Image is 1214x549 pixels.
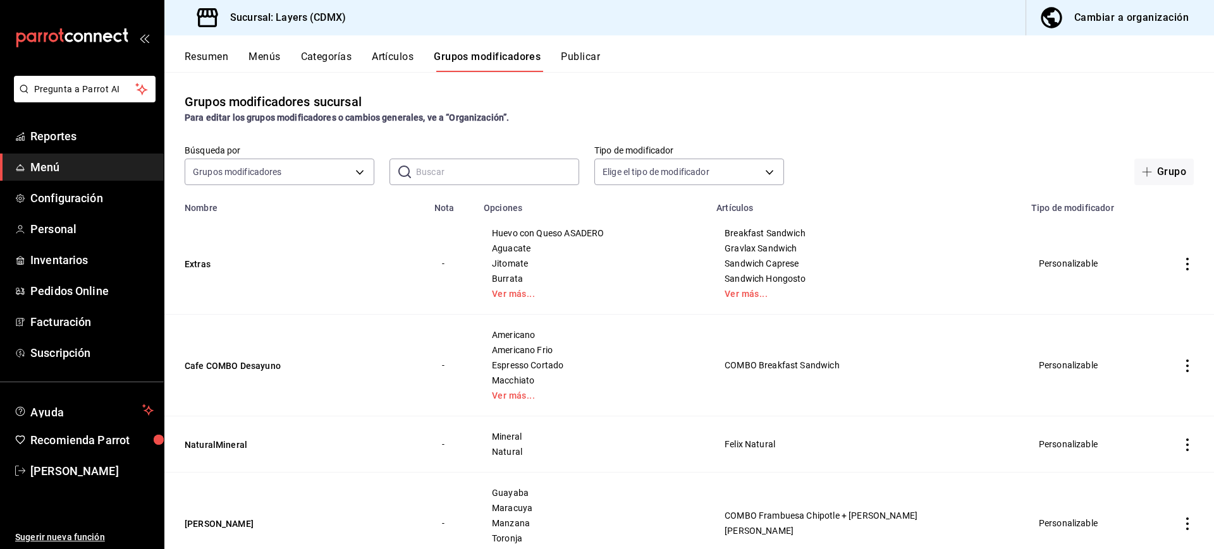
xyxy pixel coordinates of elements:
[301,51,352,72] button: Categorías
[30,431,154,449] span: Recomienda Parrot
[220,10,346,25] h3: Sucursal: Layers (CDMX)
[30,344,154,361] span: Suscripción
[34,83,136,96] span: Pregunta a Parrot AI
[164,195,427,213] th: Nombre
[725,274,1008,283] span: Sandwich Hongosto
[30,190,154,207] span: Configuración
[185,517,336,530] button: [PERSON_NAME]
[185,438,336,451] button: NaturalMineral
[492,432,693,441] span: Mineral
[492,488,693,497] span: Guayaba
[30,313,154,330] span: Facturación
[725,244,1008,253] span: Gravlax Sandwich
[372,51,414,72] button: Artículos
[492,274,693,283] span: Burrata
[492,330,693,339] span: Americano
[492,361,693,370] span: Espresso Cortado
[1074,9,1189,27] div: Cambiar a organización
[492,534,693,543] span: Toronja
[725,259,1008,268] span: Sandwich Caprese
[1181,438,1194,451] button: actions
[185,146,374,155] label: Búsqueda por
[185,51,1214,72] div: navigation tabs
[476,195,709,213] th: Opciones
[492,447,693,456] span: Natural
[561,51,600,72] button: Publicar
[1181,359,1194,372] button: actions
[9,92,156,105] a: Pregunta a Parrot AI
[492,376,693,385] span: Macchiato
[14,76,156,102] button: Pregunta a Parrot AI
[725,526,1008,535] span: [PERSON_NAME]
[725,361,1008,370] span: COMBO Breakfast Sandwich
[30,159,154,176] span: Menú
[427,213,476,315] td: -
[492,244,693,253] span: Aguacate
[492,391,693,400] a: Ver más...
[603,166,709,178] span: Elige el tipo de modificador
[427,315,476,416] td: -
[1024,213,1161,315] td: Personalizable
[725,289,1008,298] a: Ver más...
[185,92,362,111] div: Grupos modificadores sucursal
[185,51,228,72] button: Resumen
[30,128,154,145] span: Reportes
[725,440,1008,449] span: Felix Natural
[1024,195,1161,213] th: Tipo de modificador
[15,531,154,544] span: Sugerir nueva función
[1024,416,1161,473] td: Personalizable
[594,146,784,155] label: Tipo de modificador
[416,159,579,184] input: Buscar
[492,346,693,354] span: Americano Frio
[709,195,1024,213] th: Artículos
[725,229,1008,238] span: Breakfast Sandwich
[1181,258,1194,270] button: actions
[427,416,476,473] td: -
[725,511,1008,520] span: COMBO Frambuesa Chipotle + [PERSON_NAME]
[1024,315,1161,416] td: Personalizable
[427,195,476,213] th: Nota
[492,289,693,298] a: Ver más...
[185,359,336,372] button: Cafe COMBO Desayuno
[1181,517,1194,530] button: actions
[1134,159,1194,185] button: Grupo
[492,259,693,268] span: Jitomate
[30,251,154,268] span: Inventarios
[492,519,693,528] span: Manzana
[248,51,280,72] button: Menús
[185,258,336,270] button: Extras
[30,220,154,238] span: Personal
[139,33,149,43] button: open_drawer_menu
[30,462,154,480] span: [PERSON_NAME]
[492,229,693,238] span: Huevo con Queso ASADERO
[193,166,282,178] span: Grupos modificadores
[30,402,137,418] span: Ayuda
[185,112,509,123] strong: Para editar los grupos modificadores o cambios generales, ve a “Organización”.
[492,504,693,512] span: Maracuya
[434,51,541,72] button: Grupos modificadores
[30,282,154,299] span: Pedidos Online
